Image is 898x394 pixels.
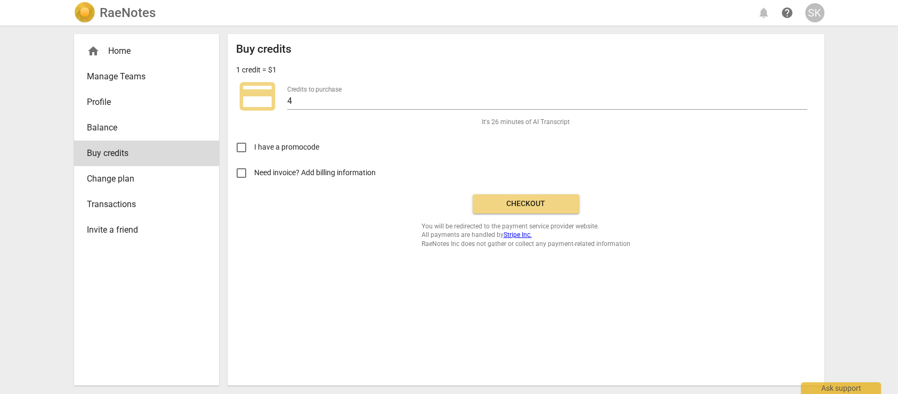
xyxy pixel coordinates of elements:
span: help [781,6,794,19]
span: Manage Teams [87,70,198,83]
a: Change plan [74,166,219,192]
label: Credits to purchase [287,86,342,93]
a: Stripe Inc. [504,231,532,239]
p: 1 credit = $1 [236,64,277,76]
button: SK [805,3,824,22]
div: Home [87,45,198,58]
a: Transactions [74,192,219,217]
a: Balance [74,115,219,141]
span: Invite a friend [87,224,198,236]
span: Profile [87,96,198,109]
span: credit_card [236,75,279,118]
h2: RaeNotes [100,5,156,20]
span: Need invoice? Add billing information [254,167,377,178]
button: Checkout [473,194,579,214]
h2: Buy credits [236,43,292,56]
a: Help [778,3,797,22]
span: Transactions [87,198,198,211]
div: Home [74,38,219,64]
a: Manage Teams [74,64,219,89]
span: Balance [87,121,198,134]
a: Buy credits [74,141,219,166]
a: Profile [74,89,219,115]
span: Checkout [481,199,571,209]
span: Buy credits [87,147,198,160]
span: It's 26 minutes of AI Transcript [482,118,570,127]
a: LogoRaeNotes [74,2,156,23]
div: Ask support [801,382,881,394]
span: You will be redirected to the payment service provider website. All payments are handled by RaeNo... [422,222,630,249]
img: Logo [74,2,95,23]
span: home [87,45,100,58]
a: Invite a friend [74,217,219,243]
span: I have a promocode [254,142,319,153]
span: Change plan [87,173,198,185]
